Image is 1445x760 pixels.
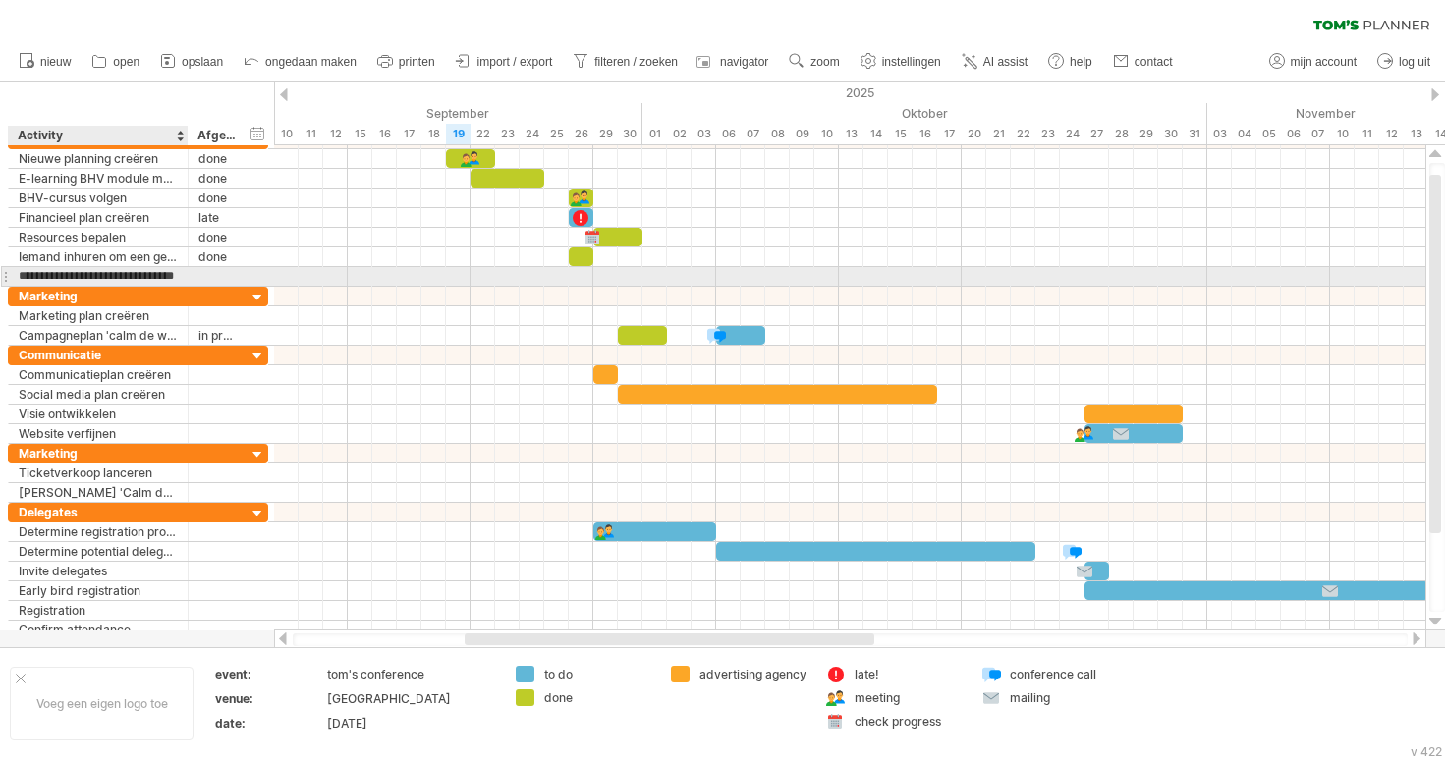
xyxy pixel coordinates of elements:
[102,103,642,124] div: September 2025
[19,247,178,266] div: Iemand inhuren om een geur te ontwikkelen voor mijn project
[1256,124,1281,144] div: woensdag, 5 November 2025
[810,55,839,69] span: zoom
[19,621,178,639] div: Confirm attendance
[198,247,237,266] div: done
[544,124,569,144] div: donderdag, 25 September 2025
[544,666,651,682] div: to do
[839,124,863,144] div: maandag, 13 Oktober 2025
[642,103,1207,124] div: Oktober 2025
[1281,124,1306,144] div: donderdag, 6 November 2025
[19,522,178,541] div: Determine registration process
[593,124,618,144] div: maandag, 29 September 2025
[863,124,888,144] div: dinsdag, 14 Oktober 2025
[1084,124,1109,144] div: maandag, 27 Oktober 2025
[594,55,678,69] span: filteren / zoeken
[888,124,913,144] div: woensdag, 15 Oktober 2025
[913,124,937,144] div: donderdag, 16 Oktober 2025
[568,49,684,75] a: filteren / zoeken
[19,542,178,561] div: Determine potential delegates
[1135,55,1173,69] span: contact
[19,601,178,620] div: Registration
[19,189,178,207] div: BHV-cursus volgen
[274,124,299,144] div: woensdag, 10 September 2025
[451,49,559,75] a: import / export
[716,124,741,144] div: maandag, 6 Oktober 2025
[19,287,178,305] div: Marketing
[1379,124,1404,144] div: woensdag, 12 November 2025
[265,55,357,69] span: ongedaan maken
[19,385,178,404] div: Social media plan creëren
[323,124,348,144] div: vrijdag, 12 September 2025
[155,49,229,75] a: opslaan
[692,124,716,144] div: vrijdag, 3 Oktober 2025
[19,149,178,168] div: Nieuwe planning creëren
[19,346,178,364] div: Communicatie
[1411,744,1442,759] div: v 422
[855,713,962,730] div: check progress
[198,208,237,227] div: late
[1035,124,1060,144] div: donderdag, 23 Oktober 2025
[1070,55,1092,69] span: help
[1060,124,1084,144] div: vrijdag, 24 Oktober 2025
[113,55,139,69] span: open
[1108,49,1179,75] a: contact
[198,169,237,188] div: done
[348,124,372,144] div: maandag, 15 September 2025
[198,326,237,345] div: in progress
[421,124,446,144] div: donderdag, 18 September 2025
[1011,124,1035,144] div: woensdag, 22 Oktober 2025
[1207,124,1232,144] div: maandag, 3 November 2025
[86,49,145,75] a: open
[962,124,986,144] div: maandag, 20 Oktober 2025
[372,124,397,144] div: dinsdag, 16 September 2025
[19,169,178,188] div: E-learning BHV module maken
[1306,124,1330,144] div: vrijdag, 7 November 2025
[1404,124,1428,144] div: donderdag, 13 November 2025
[1264,49,1362,75] a: mijn account
[446,124,471,144] div: vrijdag, 19 September 2025
[372,49,441,75] a: printen
[1372,49,1436,75] a: log uit
[520,124,544,144] div: woensdag, 24 September 2025
[1010,666,1117,682] div: conference call
[327,690,492,707] div: [GEOGRAPHIC_DATA]
[1109,124,1134,144] div: dinsdag, 28 Oktober 2025
[790,124,814,144] div: donderdag, 9 Oktober 2025
[495,124,520,144] div: dinsdag, 23 September 2025
[14,49,77,75] a: nieuw
[19,483,178,502] div: [PERSON_NAME] 'Calm de waves' campagne
[182,55,223,69] span: opslaan
[1355,124,1379,144] div: dinsdag, 11 November 2025
[937,124,962,144] div: vrijdag, 17 Oktober 2025
[855,666,962,682] div: late!
[198,228,237,246] div: done
[19,405,178,423] div: Visie ontwikkelen
[215,690,323,707] div: venue:
[19,228,178,246] div: Resources bepalen
[1043,49,1098,75] a: help
[477,55,553,69] span: import / export
[855,689,962,706] div: meeting
[18,126,177,145] div: Activity
[327,666,492,682] div: tom's conference
[19,424,178,443] div: Website verfijnen
[765,124,790,144] div: woensdag, 8 Oktober 2025
[1158,124,1183,144] div: donderdag, 30 Oktober 2025
[544,689,651,706] div: done
[983,55,1028,69] span: AI assist
[618,124,642,144] div: dinsdag, 30 September 2025
[19,444,178,462] div: Marketing
[720,55,768,69] span: navigator
[215,715,323,732] div: date:
[1134,124,1158,144] div: woensdag, 29 Oktober 2025
[882,55,941,69] span: instellingen
[569,124,593,144] div: vrijdag, 26 September 2025
[1232,124,1256,144] div: dinsdag, 4 November 2025
[40,55,71,69] span: nieuw
[198,189,237,207] div: done
[1010,689,1117,706] div: mailing
[741,124,765,144] div: dinsdag, 7 Oktober 2025
[197,126,236,145] div: Afgerond
[1330,124,1355,144] div: maandag, 10 November 2025
[19,365,178,384] div: Communicatieplan creëren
